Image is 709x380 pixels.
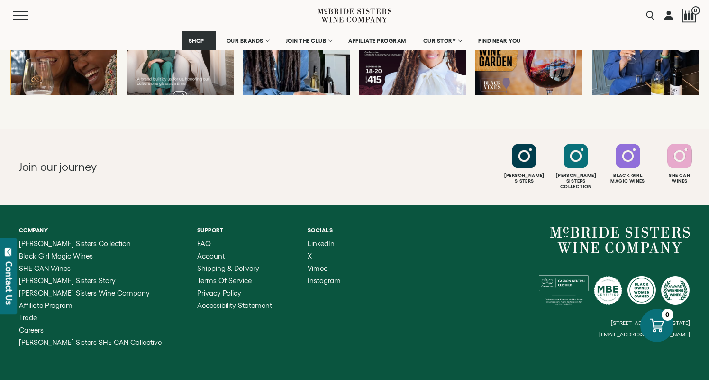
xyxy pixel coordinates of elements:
[662,309,673,321] div: 0
[19,240,162,248] a: McBride Sisters Collection
[19,338,162,346] span: [PERSON_NAME] Sisters SHE CAN Collective
[19,252,162,260] a: Black Girl Magic Wines
[19,240,131,248] span: [PERSON_NAME] Sisters Collection
[19,326,162,334] a: Careers
[197,240,272,248] a: FAQ
[4,261,14,305] div: Contact Us
[197,240,211,248] span: FAQ
[472,31,527,50] a: FIND NEAR YOU
[655,144,704,184] a: Follow SHE CAN Wines on Instagram She CanWines
[280,31,338,50] a: JOIN THE CLUB
[189,37,205,44] span: SHOP
[603,173,653,184] div: Black Girl Magic Wines
[417,31,468,50] a: OUR STORY
[19,252,93,260] span: Black Girl Magic Wines
[308,277,341,285] span: Instagram
[286,37,327,44] span: JOIN THE CLUB
[342,31,412,50] a: AFFILIATE PROGRAM
[19,277,116,285] span: [PERSON_NAME] Sisters Story
[550,227,690,253] a: McBride Sisters Wine Company
[197,265,272,272] a: Shipping & Delivery
[308,240,341,248] a: LinkedIn
[197,289,241,297] span: Privacy Policy
[197,252,272,260] a: Account
[19,314,162,322] a: Trade
[182,31,216,50] a: SHOP
[655,173,704,184] div: She Can Wines
[19,302,162,309] a: Affiliate Program
[500,144,549,184] a: Follow McBride Sisters on Instagram [PERSON_NAME]Sisters
[19,277,162,285] a: McBride Sisters Story
[308,264,328,272] span: Vimeo
[19,326,44,334] span: Careers
[19,314,37,322] span: Trade
[19,289,162,297] a: McBride Sisters Wine Company
[197,302,272,309] a: Accessibility Statement
[197,252,225,260] span: Account
[423,37,456,44] span: OUR STORY
[308,240,335,248] span: LinkedIn
[19,265,162,272] a: SHE CAN Wines
[19,159,321,175] h2: Join our journey
[19,339,162,346] a: McBride Sisters SHE CAN Collective
[500,173,549,184] div: [PERSON_NAME] Sisters
[611,320,690,326] small: [STREET_ADDRESS][US_STATE]
[13,11,47,20] button: Mobile Menu Trigger
[19,289,150,297] span: [PERSON_NAME] Sisters Wine Company
[308,265,341,272] a: Vimeo
[308,252,341,260] a: X
[478,37,521,44] span: FIND NEAR YOU
[348,37,406,44] span: AFFILIATE PROGRAM
[551,144,600,190] a: Follow McBride Sisters Collection on Instagram [PERSON_NAME] SistersCollection
[227,37,264,44] span: OUR BRANDS
[603,144,653,184] a: Follow Black Girl Magic Wines on Instagram Black GirlMagic Wines
[551,173,600,190] div: [PERSON_NAME] Sisters Collection
[197,277,252,285] span: Terms of Service
[197,264,259,272] span: Shipping & Delivery
[308,277,341,285] a: Instagram
[220,31,275,50] a: OUR BRANDS
[197,277,272,285] a: Terms of Service
[19,301,73,309] span: Affiliate Program
[599,331,690,338] small: [EMAIL_ADDRESS][DOMAIN_NAME]
[691,6,700,15] span: 0
[308,252,312,260] span: X
[19,264,71,272] span: SHE CAN Wines
[197,289,272,297] a: Privacy Policy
